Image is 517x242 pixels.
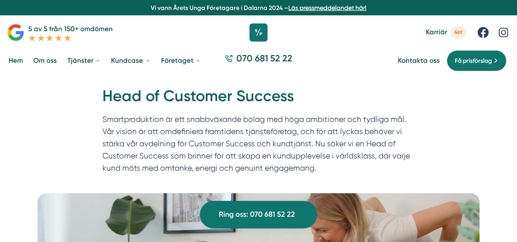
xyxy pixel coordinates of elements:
[200,201,317,228] a: Ring oss: 070 681 52 22
[398,56,440,65] a: Kontakta oss
[236,52,292,65] span: 070 681 52 22
[288,4,366,11] a: Läs pressmeddelandet här!
[109,50,152,72] a: Kundcase
[159,50,203,72] a: Företaget
[4,4,514,12] p: Vi vann Årets Unga Företagare i Dalarna 2024 –
[28,23,113,34] p: 5 av 5 från 150+ omdömen
[7,50,25,72] a: Hem
[455,56,492,65] span: Få prisförslag
[32,50,59,72] a: Om oss
[102,86,415,113] h1: Head of Customer Success
[65,50,102,72] a: Tjänster
[451,26,466,38] span: 4st
[426,26,466,38] a: Karriär 4st
[222,52,296,70] a: 070 681 52 22
[447,50,507,71] a: Få prisförslag
[102,113,415,179] p: Smartproduktion är ett snabbväxande bolag med höga ambitioner och tydliga mål. Vår vision är att ...
[426,28,447,37] span: Karriär
[219,209,295,220] span: Ring oss: 070 681 52 22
